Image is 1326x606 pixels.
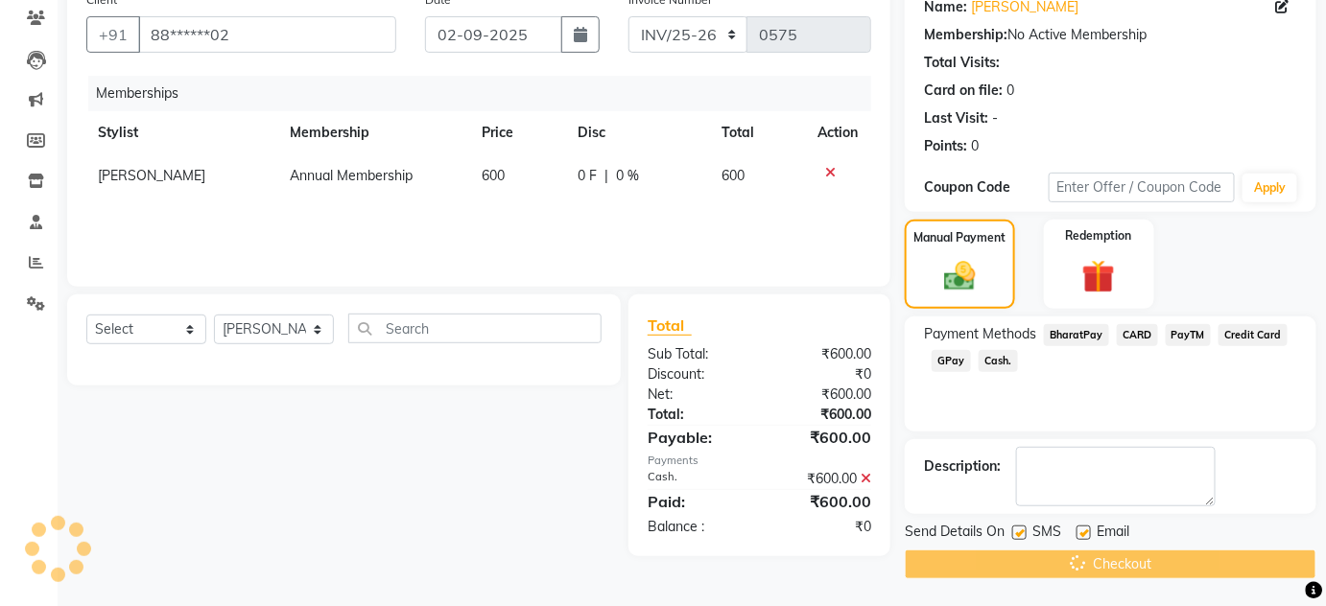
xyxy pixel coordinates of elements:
div: Description: [924,456,1001,477]
span: Email [1097,522,1129,546]
th: Total [710,111,806,154]
div: Points: [924,136,967,156]
button: Apply [1243,174,1297,202]
input: Enter Offer / Coupon Code [1049,173,1236,202]
span: Payment Methods [924,324,1036,344]
div: ₹600.00 [759,426,886,449]
span: | [604,166,608,186]
div: ₹600.00 [759,344,886,364]
img: _cash.svg [935,258,985,294]
div: Total: [633,405,760,425]
div: Payments [648,453,871,469]
div: Payable: [633,426,760,449]
span: 0 F [578,166,597,186]
span: 600 [722,167,745,184]
div: 0 [971,136,979,156]
th: Price [470,111,566,154]
th: Action [806,111,871,154]
input: Search [348,314,602,343]
div: ₹600.00 [759,469,886,489]
th: Membership [278,111,470,154]
div: Coupon Code [924,177,1049,198]
span: Send Details On [905,522,1005,546]
label: Redemption [1066,227,1132,245]
div: Cash. [633,469,760,489]
div: Membership: [924,25,1007,45]
span: 0 % [616,166,639,186]
div: Card on file: [924,81,1003,101]
span: Credit Card [1219,324,1288,346]
div: Paid: [633,490,760,513]
span: PayTM [1166,324,1212,346]
span: Annual Membership [290,167,413,184]
div: Discount: [633,364,760,385]
span: GPay [932,350,971,372]
div: - [992,108,998,128]
th: Disc [566,111,710,154]
button: +91 [86,16,140,53]
div: Sub Total: [633,344,760,364]
div: Total Visits: [924,53,1000,73]
div: ₹600.00 [759,385,886,405]
span: Cash. [979,350,1018,372]
th: Stylist [86,111,278,154]
div: ₹0 [759,517,886,537]
span: Total [648,315,692,336]
div: Net: [633,385,760,405]
div: No Active Membership [924,25,1297,45]
div: ₹600.00 [759,490,886,513]
span: [PERSON_NAME] [98,167,205,184]
span: BharatPay [1044,324,1109,346]
div: Memberships [88,76,886,111]
div: Last Visit: [924,108,988,128]
div: ₹600.00 [759,405,886,425]
span: SMS [1032,522,1061,546]
span: CARD [1117,324,1158,346]
div: ₹0 [759,364,886,385]
div: 0 [1006,81,1014,101]
div: Balance : [633,517,760,537]
span: 600 [482,167,505,184]
img: _gift.svg [1072,256,1125,297]
label: Manual Payment [913,229,1006,246]
input: Search by Name/Mobile/Email/Code [138,16,396,53]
